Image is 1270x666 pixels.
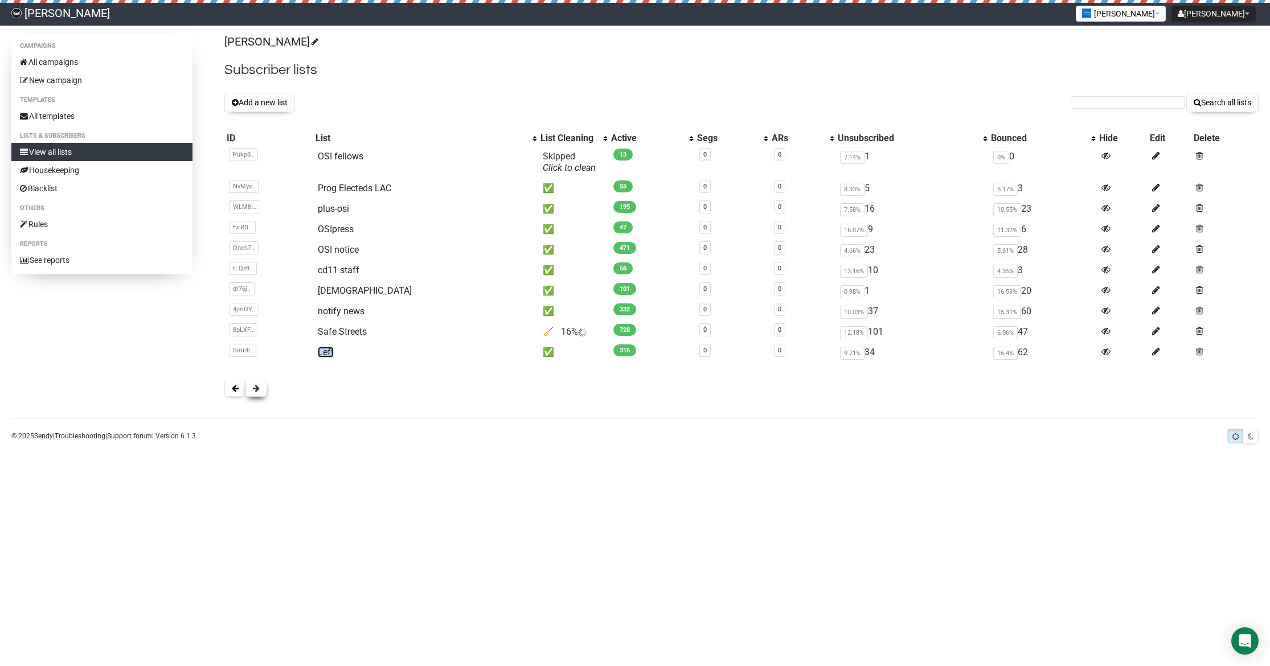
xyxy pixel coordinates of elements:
[769,130,835,146] th: ARs: No sort applied, activate to apply an ascending sort
[11,215,192,233] a: Rules
[11,71,192,89] a: New campaign
[11,237,192,251] li: Reports
[993,347,1018,360] span: 16.4%
[229,148,258,161] span: Pukp8..
[1194,133,1256,144] div: Delete
[703,306,707,313] a: 0
[703,285,707,293] a: 0
[835,146,989,178] td: 1
[993,265,1018,278] span: 4.35%
[11,93,192,107] li: Templates
[11,129,192,143] li: Lists & subscribers
[989,146,1097,178] td: 0
[778,265,781,272] a: 0
[778,183,781,190] a: 0
[229,200,260,213] span: WLM8I..
[993,285,1021,298] span: 16.53%
[989,342,1097,363] td: 62
[1082,9,1091,18] img: 1.jpg
[703,203,707,211] a: 0
[107,432,152,440] a: Support forum
[835,342,989,363] td: 34
[538,281,609,301] td: ✅
[543,162,596,173] a: Click to clean
[318,306,364,316] a: notify news
[778,224,781,231] a: 0
[613,242,636,254] span: 471
[11,53,192,71] a: All campaigns
[227,133,310,144] div: ID
[229,221,256,234] span: fvrRB..
[835,219,989,240] td: 9
[229,180,259,193] span: NvMyv..
[835,260,989,281] td: 10
[840,347,865,360] span: 9.71%
[697,133,758,144] div: Segs
[318,244,359,255] a: OSI notice
[778,347,781,354] a: 0
[540,133,597,144] div: List Cleaning
[229,241,259,254] span: Qnch7..
[611,133,683,144] div: Active
[313,130,539,146] th: List: No sort applied, activate to apply an ascending sort
[840,203,865,216] span: 7.58%
[318,285,412,296] a: [DEMOGRAPHIC_DATA]
[224,35,317,48] a: [PERSON_NAME]
[989,219,1097,240] td: 6
[695,130,769,146] th: Segs: No sort applied, activate to apply an ascending sort
[703,183,707,190] a: 0
[543,151,596,173] span: Skipped
[318,347,334,357] a: Left
[613,201,636,213] span: 195
[989,130,1097,146] th: Bounced: No sort applied, activate to apply an ascending sort
[840,224,868,237] span: 16.07%
[989,301,1097,322] td: 60
[835,322,989,342] td: 101
[993,183,1018,196] span: 5.17%
[993,151,1009,164] span: 0%
[840,306,868,319] span: 10.03%
[989,199,1097,219] td: 23
[229,323,257,336] span: 8pLXF..
[703,326,707,334] a: 0
[613,262,633,274] span: 66
[989,260,1097,281] td: 3
[840,265,868,278] span: 13.16%
[1191,130,1259,146] th: Delete: No sort applied, sorting is disabled
[1150,133,1189,144] div: Edit
[840,244,865,257] span: 4.66%
[993,326,1018,339] span: 6.06%
[1076,6,1166,22] button: [PERSON_NAME]
[989,240,1097,260] td: 28
[1186,93,1259,112] button: Search all lists
[993,224,1021,237] span: 11.32%
[318,203,349,214] a: plus-osi
[772,133,824,144] div: ARs
[989,281,1097,301] td: 20
[778,151,781,158] a: 0
[778,244,781,252] a: 0
[835,199,989,219] td: 16
[538,260,609,281] td: ✅
[835,240,989,260] td: 23
[11,107,192,125] a: All templates
[538,322,609,342] td: 🧹 16%
[1231,627,1259,655] div: Open Intercom Messenger
[778,285,781,293] a: 0
[1171,6,1256,22] button: [PERSON_NAME]
[835,178,989,199] td: 5
[538,240,609,260] td: ✅
[11,39,192,53] li: Campaigns
[989,322,1097,342] td: 47
[318,224,354,235] a: OSIpress
[835,281,989,301] td: 1
[229,344,257,357] span: Smt4l..
[55,432,105,440] a: Troubleshooting
[11,143,192,161] a: View all lists
[989,178,1097,199] td: 3
[778,306,781,313] a: 0
[11,430,196,442] p: © 2025 | | | Version 6.1.3
[840,183,865,196] span: 8.33%
[840,285,865,298] span: 0.98%
[1148,130,1191,146] th: Edit: No sort applied, sorting is disabled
